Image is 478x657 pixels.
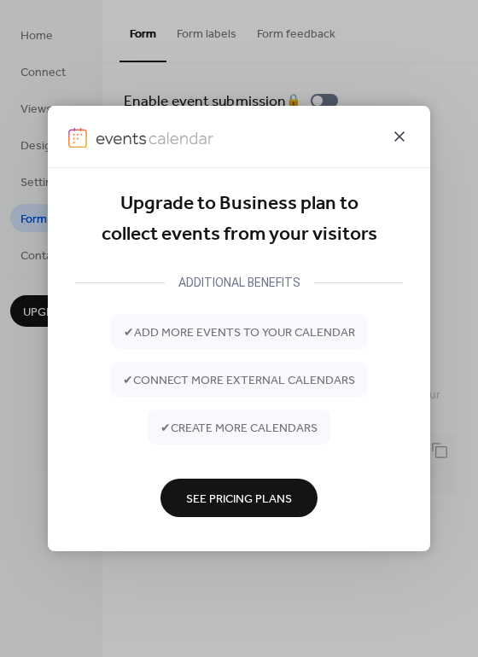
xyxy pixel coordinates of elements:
span: ✔ connect more external calendars [123,371,355,389]
button: See Pricing Plans [160,479,318,517]
span: ✔ create more calendars [160,419,318,437]
img: logo-type [96,128,213,148]
div: Upgrade to Business plan to collect events from your visitors [75,189,403,251]
img: logo-icon [68,128,87,148]
span: ✔ add more events to your calendar [124,323,355,341]
div: ADDITIONAL BENEFITS [165,272,314,293]
span: See Pricing Plans [186,490,292,508]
